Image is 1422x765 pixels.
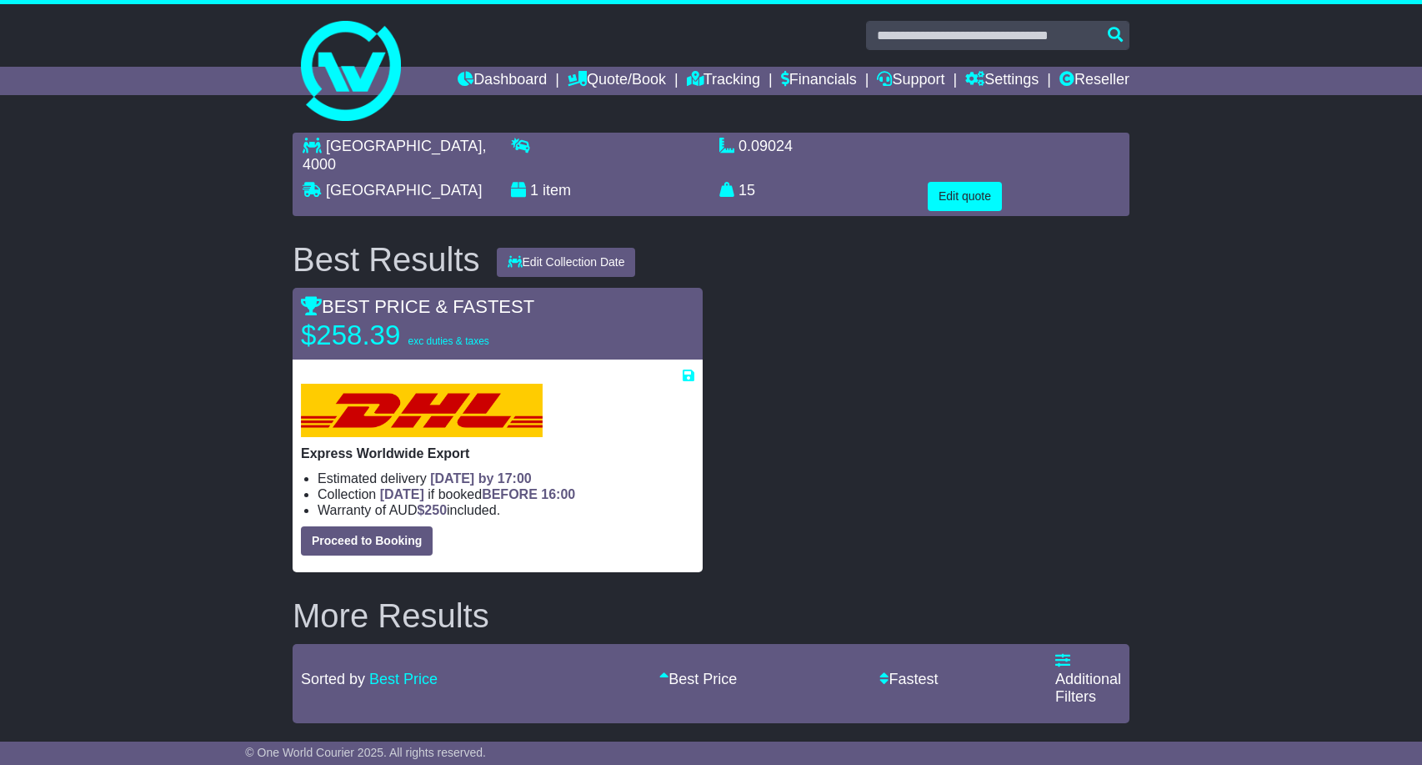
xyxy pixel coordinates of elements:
[380,487,424,501] span: [DATE]
[408,335,488,347] span: exc duties & taxes
[877,67,944,95] a: Support
[1059,67,1129,95] a: Reseller
[326,182,482,199] span: [GEOGRAPHIC_DATA]
[318,486,694,502] li: Collection
[543,182,571,199] span: item
[284,241,488,278] div: Best Results
[1055,652,1121,705] a: Additional Filters
[781,67,857,95] a: Financials
[301,319,509,352] p: $258.39
[541,487,575,501] span: 16:00
[369,671,438,687] a: Best Price
[318,502,694,518] li: Warranty of AUD included.
[965,67,1039,95] a: Settings
[301,384,543,437] img: DHL: Express Worldwide Export
[301,296,534,317] span: BEST PRICE & FASTEST
[568,67,666,95] a: Quote/Book
[659,671,737,687] a: Best Price
[458,67,547,95] a: Dashboard
[301,445,694,461] p: Express Worldwide Export
[430,471,532,486] span: [DATE] by 17:00
[687,67,760,95] a: Tracking
[303,138,486,173] span: , 4000
[497,248,636,277] button: Edit Collection Date
[293,597,1129,634] h2: More Results
[424,503,447,517] span: 250
[739,182,755,199] span: 15
[530,182,538,199] span: 1
[245,746,486,759] span: © One World Courier 2025. All rights reserved.
[301,671,365,687] span: Sorted by
[928,182,1002,211] button: Edit quote
[739,138,793,154] span: 0.09024
[318,471,694,486] li: Estimated delivery
[380,487,575,501] span: if booked
[879,671,938,687] a: Fastest
[301,526,433,556] button: Proceed to Booking
[482,487,538,501] span: BEFORE
[326,138,482,154] span: [GEOGRAPHIC_DATA]
[417,503,447,517] span: $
